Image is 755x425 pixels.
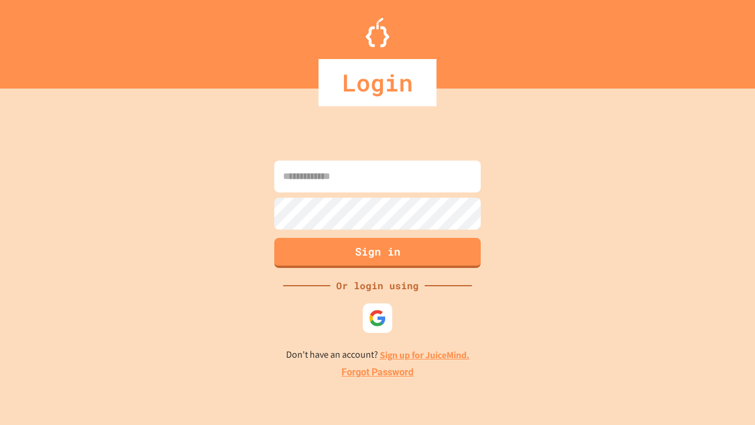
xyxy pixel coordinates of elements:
[366,18,389,47] img: Logo.svg
[319,59,436,106] div: Login
[274,238,481,268] button: Sign in
[286,348,470,362] p: Don't have an account?
[342,365,413,380] a: Forgot Password
[330,279,425,293] div: Or login using
[380,349,470,361] a: Sign up for JuiceMind.
[369,309,386,327] img: google-icon.svg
